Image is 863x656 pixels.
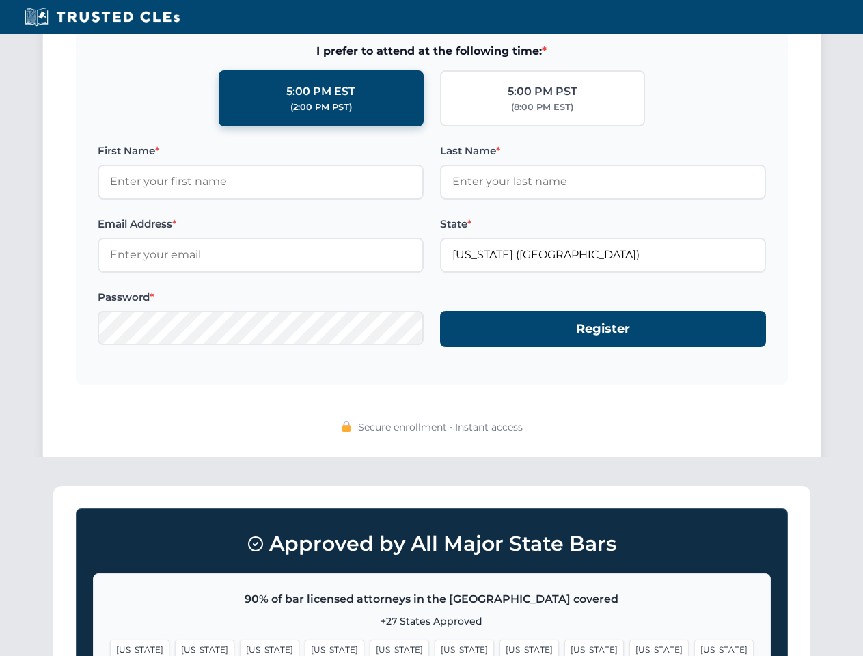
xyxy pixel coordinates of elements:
[98,143,424,159] label: First Name
[20,7,184,27] img: Trusted CLEs
[440,238,766,272] input: Florida (FL)
[290,100,352,114] div: (2:00 PM PST)
[110,614,754,629] p: +27 States Approved
[286,83,355,100] div: 5:00 PM EST
[110,590,754,608] p: 90% of bar licensed attorneys in the [GEOGRAPHIC_DATA] covered
[440,143,766,159] label: Last Name
[511,100,573,114] div: (8:00 PM EST)
[508,83,577,100] div: 5:00 PM PST
[98,165,424,199] input: Enter your first name
[98,289,424,305] label: Password
[358,420,523,435] span: Secure enrollment • Instant access
[440,311,766,347] button: Register
[93,525,771,562] h3: Approved by All Major State Bars
[98,238,424,272] input: Enter your email
[440,216,766,232] label: State
[341,421,352,432] img: 🔒
[440,165,766,199] input: Enter your last name
[98,42,766,60] span: I prefer to attend at the following time:
[98,216,424,232] label: Email Address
